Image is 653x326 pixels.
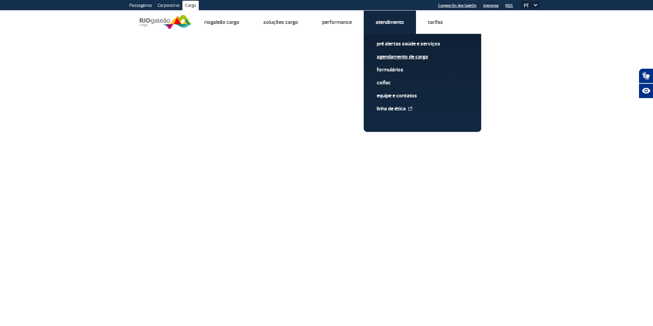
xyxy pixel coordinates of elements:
a: Soluções Cargo [263,19,298,26]
a: Riogaleão Cargo [204,19,239,26]
img: External Link Icon [408,107,412,111]
a: Linha de Ética [377,105,468,112]
div: Plugin de acessibilidade da Hand Talk. [639,68,653,98]
a: RQS [505,3,513,8]
button: Abrir tradutor de língua de sinais. [639,68,653,83]
a: Corporativo [155,1,182,12]
a: Formulários [377,66,468,73]
a: Pré alertas Saúde e Serviços [377,40,468,47]
a: Passageiros [127,1,155,12]
a: Compra On-line GaleOn [438,3,476,8]
button: Abrir recursos assistivos. [639,83,653,98]
a: Performance [322,19,352,26]
a: Imprensa [483,3,499,8]
a: Colfac [377,79,468,86]
a: Agendamento de Carga [377,53,468,60]
a: Cargo [182,1,199,12]
a: Atendimento [376,19,404,26]
a: Tarifas [428,19,443,26]
a: Equipe e Contatos [377,92,468,99]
